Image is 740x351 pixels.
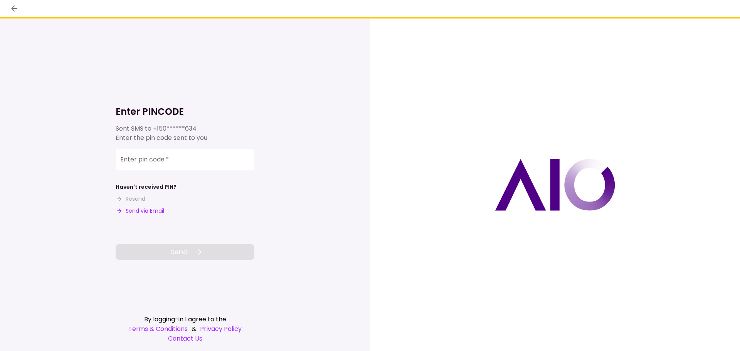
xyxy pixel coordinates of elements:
button: Send [116,244,254,260]
div: Sent SMS to Enter the pin code sent to you [116,124,254,143]
a: Contact Us [116,334,254,343]
div: Haven't received PIN? [116,183,177,191]
img: AIO logo [495,159,615,211]
h1: Enter PINCODE [116,106,254,118]
button: Send via Email [116,207,164,215]
button: back [8,2,21,15]
a: Terms & Conditions [128,324,188,334]
div: By logging-in I agree to the [116,314,254,324]
a: Privacy Policy [200,324,242,334]
span: Send [170,247,188,257]
div: & [116,324,254,334]
button: Resend [116,195,145,203]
